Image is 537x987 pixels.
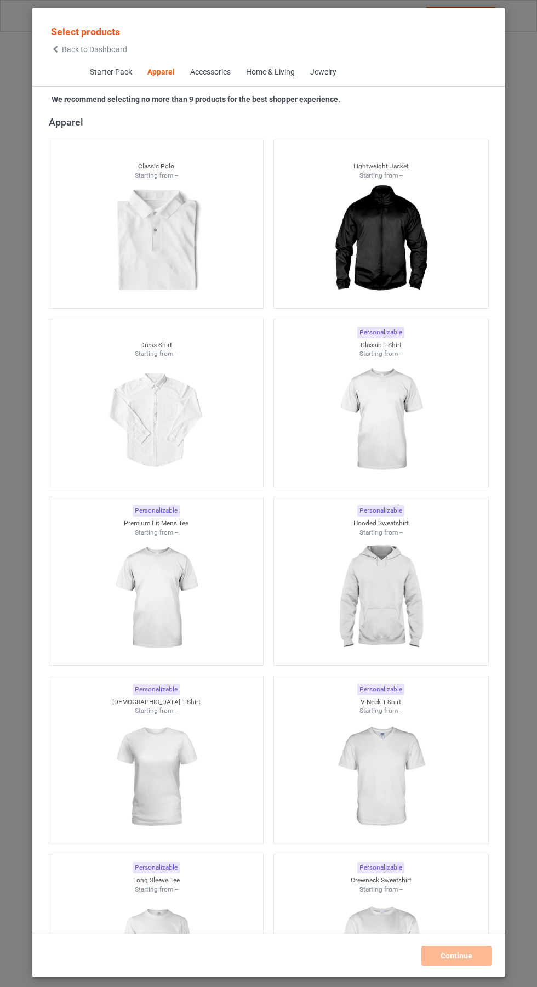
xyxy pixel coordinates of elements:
div: Starting from -- [49,706,264,716]
div: Starting from -- [274,528,488,537]
div: Personalizable [133,505,180,517]
div: Personalizable [357,862,404,873]
img: regular.jpg [107,180,205,303]
div: Apparel [147,67,174,78]
span: Select products [51,26,120,37]
div: Personalizable [133,684,180,695]
img: regular.jpg [332,359,430,481]
div: Starting from -- [274,706,488,716]
div: Premium Fit Mens Tee [49,519,264,528]
div: Long Sleeve Tee [49,876,264,885]
div: Starting from -- [49,885,264,894]
div: Starting from -- [274,171,488,180]
span: Starter Pack [82,59,139,86]
div: Personalizable [357,684,404,695]
img: regular.jpg [107,359,205,481]
img: regular.jpg [332,716,430,838]
div: Starting from -- [49,349,264,359]
img: regular.jpg [332,180,430,303]
div: Classic Polo [49,162,264,171]
div: [DEMOGRAPHIC_DATA] T-Shirt [49,697,264,707]
strong: We recommend selecting no more than 9 products for the best shopper experience. [52,95,340,104]
div: Accessories [190,67,230,78]
div: Home & Living [245,67,294,78]
div: Starting from -- [49,171,264,180]
div: Dress Shirt [49,341,264,350]
img: regular.jpg [107,537,205,660]
div: Apparel [49,116,494,128]
div: Starting from -- [49,528,264,537]
div: Classic T-Shirt [274,341,488,350]
div: Starting from -- [274,885,488,894]
div: V-Neck T-Shirt [274,697,488,707]
div: Lightweight Jacket [274,162,488,171]
div: Jewelry [310,67,336,78]
div: Starting from -- [274,349,488,359]
img: regular.jpg [107,716,205,838]
div: Personalizable [357,505,404,517]
img: regular.jpg [332,537,430,660]
span: Back to Dashboard [62,45,127,54]
div: Personalizable [133,862,180,873]
div: Personalizable [357,327,404,338]
div: Hooded Sweatshirt [274,519,488,528]
div: Crewneck Sweatshirt [274,876,488,885]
